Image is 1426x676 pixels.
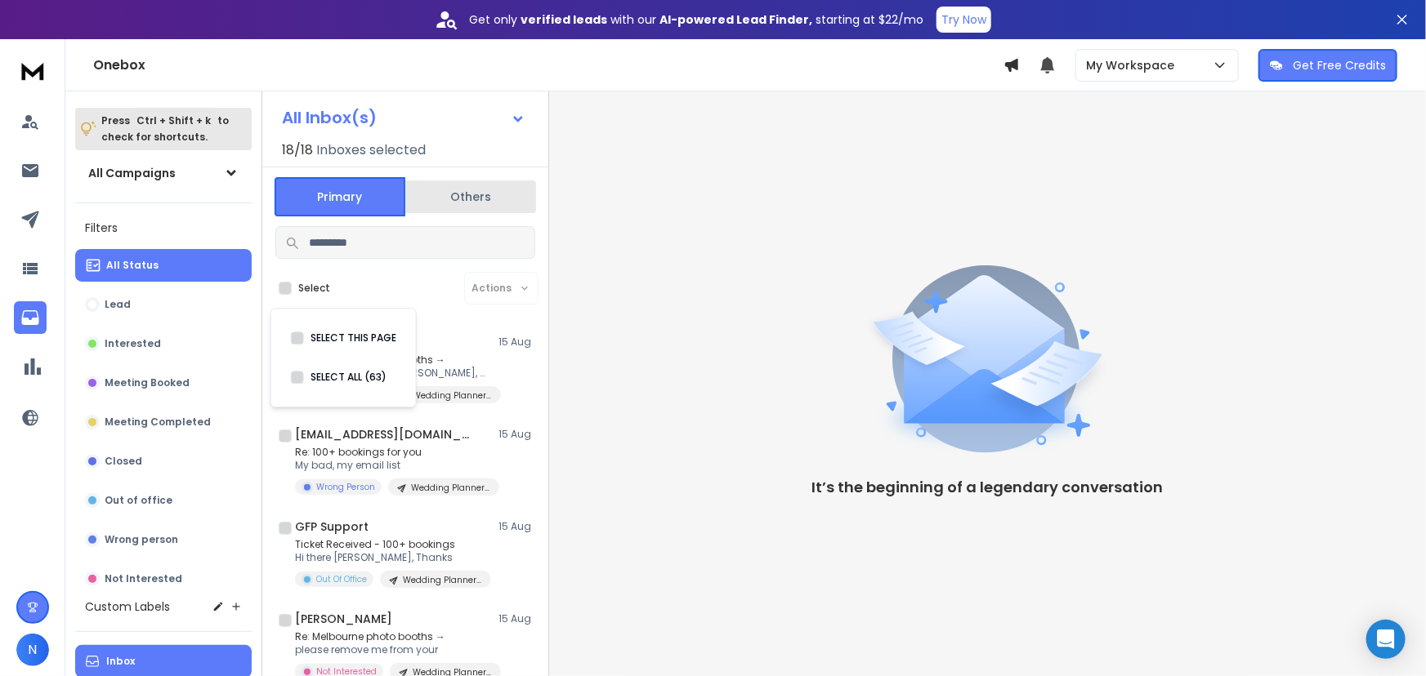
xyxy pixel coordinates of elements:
[405,179,536,215] button: Others
[275,177,405,216] button: Primary
[75,367,252,399] button: Meeting Booked
[295,551,491,564] p: Hi there [PERSON_NAME], Thanks
[85,598,170,615] h3: Custom Labels
[282,140,313,160] span: 18 / 18
[413,389,491,402] p: Wedding Planners [AUS]
[16,634,49,666] button: N
[411,482,489,494] p: Wedding Planners [AUS]
[295,518,369,535] h1: GFP Support
[295,611,392,627] h1: [PERSON_NAME]
[311,371,387,384] label: SELECT ALL (63)
[101,113,229,145] p: Press to check for shortcuts.
[498,336,535,349] p: 15 Aug
[269,101,539,134] button: All Inbox(s)
[1258,49,1397,82] button: Get Free Credits
[295,446,491,459] p: Re: 100+ bookings for you
[941,11,986,28] p: Try Now
[521,11,607,28] strong: verified leads
[93,56,1004,75] h1: Onebox
[105,572,182,585] p: Not Interested
[75,406,252,438] button: Meeting Completed
[75,563,252,595] button: Not Interested
[316,140,426,160] h3: Inboxes selected
[75,288,252,321] button: Lead
[282,109,377,126] h1: All Inbox(s)
[311,331,396,345] label: SELECT THIS PAGE
[498,520,535,533] p: 15 Aug
[659,11,812,28] strong: AI-powered Lead Finder,
[105,416,211,429] p: Meeting Completed
[295,630,491,643] p: Re: Melbourne photo booths →
[1086,57,1181,73] p: My Workspace
[75,216,252,239] h3: Filters
[937,7,991,33] button: Try Now
[298,282,330,295] label: Select
[105,494,172,507] p: Out of office
[498,428,535,441] p: 15 Aug
[295,643,491,656] p: please remove me from your
[105,337,161,350] p: Interested
[1293,57,1386,73] p: Get Free Credits
[75,523,252,556] button: Wrong person
[295,459,491,472] p: My bad, my email list
[316,573,367,585] p: Out Of Office
[498,612,535,625] p: 15 Aug
[75,445,252,478] button: Closed
[295,538,491,551] p: Ticket Received - 100+ bookings
[403,574,481,586] p: Wedding Planners [AUS]
[75,157,252,189] button: All Campaigns
[106,259,159,272] p: All Status
[295,426,475,443] h1: [EMAIL_ADDRESS][DOMAIN_NAME]
[75,327,252,360] button: Interested
[16,56,49,86] img: logo
[75,249,252,282] button: All Status
[1366,620,1406,659] div: Open Intercom Messenger
[105,376,190,389] p: Meeting Booked
[469,11,923,28] p: Get only with our starting at $22/mo
[134,111,213,130] span: Ctrl + Shift + k
[106,655,135,668] p: Inbox
[812,476,1164,499] p: It’s the beginning of a legendary conversation
[105,533,178,546] p: Wrong person
[75,484,252,517] button: Out of office
[316,481,375,493] p: Wrong Person
[88,165,176,181] h1: All Campaigns
[105,455,142,468] p: Closed
[105,298,131,311] p: Lead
